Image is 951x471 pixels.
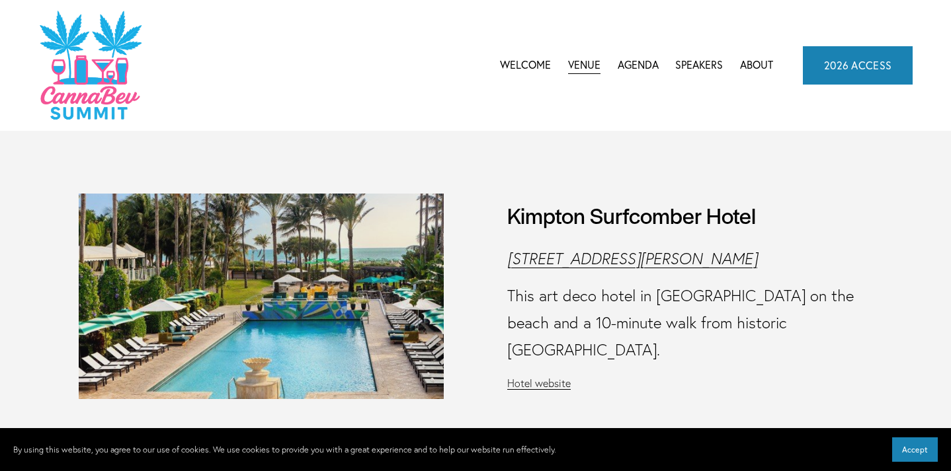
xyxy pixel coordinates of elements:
a: 2026 ACCESS [803,46,913,85]
a: Hotel website [507,377,571,390]
p: By using this website, you agree to our use of cookies. We use cookies to provide you with a grea... [13,443,556,457]
span: Accept [902,445,928,454]
button: Accept [892,437,938,462]
a: Speakers [675,55,723,75]
p: This art deco hotel in [GEOGRAPHIC_DATA] on the beach and a 10-minute walk from historic [GEOGRAP... [507,283,872,363]
a: Venue [568,55,600,75]
h3: Kimpton Surfcomber Hotel [507,199,756,231]
a: [STREET_ADDRESS][PERSON_NAME] [507,249,757,268]
a: folder dropdown [618,55,659,75]
a: Welcome [500,55,551,75]
span: Agenda [618,56,659,74]
a: About [740,55,773,75]
img: CannaDataCon [38,9,142,121]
